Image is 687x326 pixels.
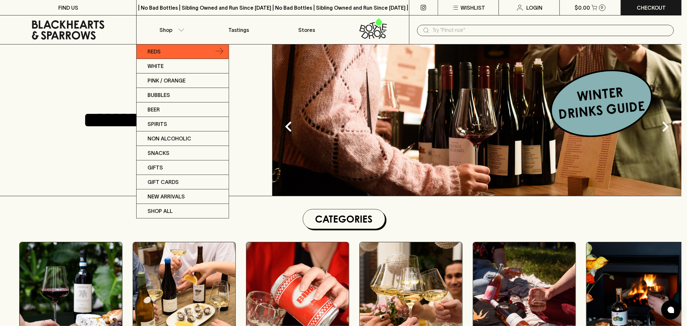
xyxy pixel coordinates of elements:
[148,178,179,186] p: Gift Cards
[148,193,185,200] p: New Arrivals
[148,91,170,99] p: Bubbles
[148,106,160,113] p: Beer
[137,88,229,102] a: Bubbles
[137,204,229,218] a: SHOP ALL
[148,135,191,142] p: Non Alcoholic
[137,102,229,117] a: Beer
[148,62,164,70] p: White
[148,149,169,157] p: Snacks
[137,146,229,160] a: Snacks
[137,44,229,59] a: Reds
[148,164,163,171] p: Gifts
[148,120,167,128] p: Spirits
[137,131,229,146] a: Non Alcoholic
[137,59,229,73] a: White
[137,189,229,204] a: New Arrivals
[137,175,229,189] a: Gift Cards
[137,160,229,175] a: Gifts
[148,77,186,84] p: Pink / Orange
[137,117,229,131] a: Spirits
[148,48,161,55] p: Reds
[137,73,229,88] a: Pink / Orange
[668,307,674,313] img: bubble-icon
[148,207,173,215] p: SHOP ALL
